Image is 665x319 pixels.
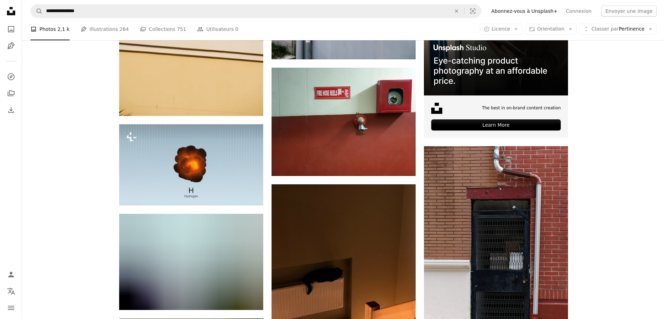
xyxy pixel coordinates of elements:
a: Illustrations [4,39,18,53]
a: Abonnez-vous à Unsplash+ [487,6,562,17]
button: Orientation [525,24,577,35]
img: conteneur d’enrouleur de tuyau d’incendie en métal rouge [272,68,416,176]
button: Licence [480,24,522,35]
span: Pertinence [592,26,645,33]
a: Explorer [4,70,18,84]
button: Classer parPertinence [579,24,657,35]
span: Classer par [592,26,619,32]
img: file-1631678316303-ed18b8b5cb9cimage [431,103,442,114]
a: Connexion / S’inscrire [4,268,18,282]
div: Learn More [431,119,561,131]
span: Licence [492,26,510,32]
form: Rechercher des visuels sur tout le site [30,4,481,18]
a: L’hydrogène explose avec une grande force. [119,162,263,168]
button: Recherche de visuels [464,5,481,18]
button: Envoyer une image [601,6,657,17]
img: L’hydrogène explose avec une grande force. [119,124,263,205]
a: Connexion [562,6,596,17]
img: Une chambre avec une chaise et un radiateur [119,214,263,310]
a: conteneur d’enrouleur de tuyau d’incendie en métal rouge [272,119,416,125]
button: Rechercher sur Unsplash [31,5,43,18]
a: un portail noir devant un bâtiment en briques [424,257,568,263]
button: Langue [4,284,18,298]
a: Historique de téléchargement [4,103,18,117]
button: Menu [4,301,18,315]
span: Orientation [537,26,565,32]
a: un chat allongé sur un radiateur dans une pièce [272,277,416,284]
a: Collections [4,86,18,100]
span: 751 [177,25,186,33]
a: Accueil — Unsplash [4,4,18,19]
span: The best in on-brand content creation [482,105,561,111]
a: Utilisateurs 0 [197,18,238,40]
a: Collections 751 [140,18,186,40]
button: Effacer [449,5,464,18]
a: Illustrations 264 [81,18,129,40]
span: 0 [235,25,238,33]
a: Une chambre avec une chaise et un radiateur [119,259,263,265]
span: 264 [119,25,129,33]
a: Photos [4,22,18,36]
